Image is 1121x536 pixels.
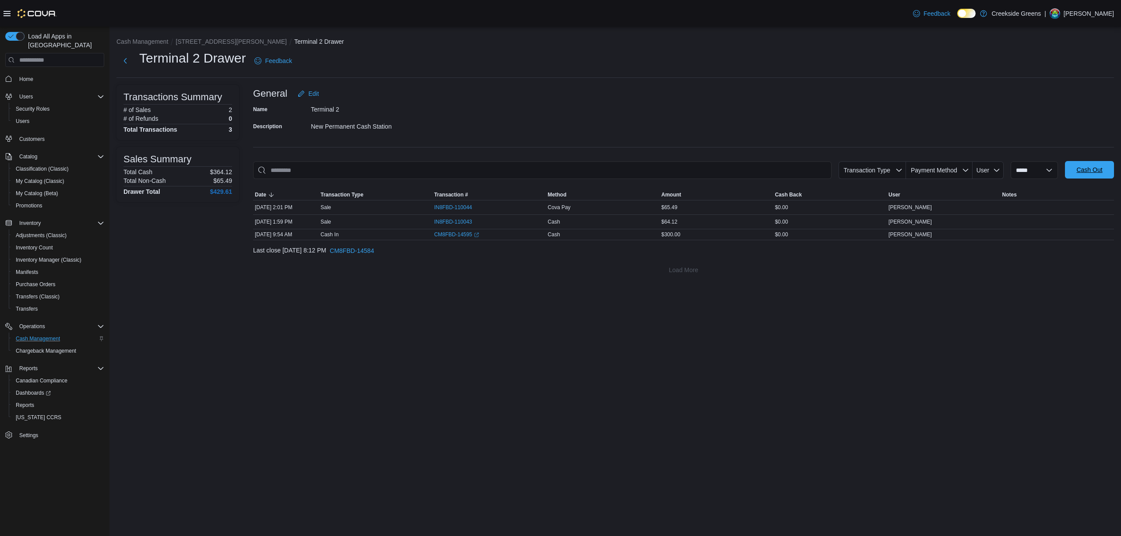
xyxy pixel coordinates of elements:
input: This is a search bar. As you type, the results lower in the page will automatically filter. [253,161,832,179]
a: Home [16,74,37,84]
div: $0.00 [773,229,887,240]
button: My Catalog (Beta) [9,187,108,200]
span: Settings [19,432,38,439]
button: Inventory [16,218,44,228]
span: Reports [16,363,104,374]
label: Description [253,123,282,130]
a: Purchase Orders [12,279,59,290]
button: Cash Management [116,38,168,45]
h4: 3 [229,126,232,133]
span: Catalog [19,153,37,160]
button: Transaction # [432,189,546,200]
span: Canadian Compliance [16,377,67,384]
a: Canadian Compliance [12,375,71,386]
span: [PERSON_NAME] [888,231,932,238]
span: Inventory Manager (Classic) [12,255,104,265]
a: CM8FBD-14595External link [434,231,479,238]
span: Home [19,76,33,83]
span: Chargeback Management [16,347,76,354]
a: My Catalog (Classic) [12,176,68,186]
div: Terminal 2 [311,102,428,113]
div: Pat McCaffrey [1050,8,1060,19]
button: Reports [2,362,108,375]
span: $300.00 [661,231,680,238]
span: My Catalog (Beta) [12,188,104,199]
p: Creekside Greens [991,8,1041,19]
span: Cash Out [1076,165,1102,174]
h6: # of Refunds [123,115,158,122]
span: Chargeback Management [12,346,104,356]
a: Cash Management [12,333,63,344]
p: 0 [229,115,232,122]
div: $0.00 [773,202,887,213]
span: Users [19,93,33,100]
a: Transfers [12,304,41,314]
span: Adjustments (Classic) [12,230,104,241]
button: Classification (Classic) [9,163,108,175]
button: IN8FBD-110043 [434,217,481,227]
span: IN8FBD-110043 [434,218,472,225]
span: Reports [19,365,38,372]
a: Feedback [251,52,295,70]
div: New Permanent Cash Station [311,119,428,130]
button: Method [546,189,659,200]
nav: An example of EuiBreadcrumbs [116,37,1114,48]
span: IN8FBD-110044 [434,204,472,211]
button: Transaction Type [319,189,432,200]
h1: Terminal 2 Drawer [139,49,246,67]
span: [US_STATE] CCRS [16,414,61,421]
span: Settings [16,430,104,441]
span: Inventory [19,220,41,227]
span: User [888,191,900,198]
span: Cova Pay [548,204,571,211]
span: Classification (Classic) [16,165,69,172]
a: My Catalog (Beta) [12,188,62,199]
span: Cash Management [16,335,60,342]
button: Operations [16,321,49,332]
button: IN8FBD-110044 [434,202,481,213]
button: Cash Out [1065,161,1114,179]
button: Next [116,52,134,70]
span: Customers [19,136,45,143]
span: Transfers (Classic) [16,293,60,300]
span: Cash Back [775,191,802,198]
span: Manifests [16,269,38,276]
span: Transaction Type [843,167,890,174]
span: $64.12 [661,218,677,225]
button: Promotions [9,200,108,212]
span: Reports [12,400,104,410]
h3: General [253,88,287,99]
button: My Catalog (Classic) [9,175,108,187]
button: Adjustments (Classic) [9,229,108,242]
span: Cash [548,231,560,238]
a: Users [12,116,33,126]
div: [DATE] 1:59 PM [253,217,319,227]
span: Adjustments (Classic) [16,232,67,239]
button: Users [9,115,108,127]
span: [PERSON_NAME] [888,204,932,211]
span: Operations [19,323,45,330]
span: Inventory Count [16,244,53,251]
span: Date [255,191,266,198]
button: Cash Management [9,333,108,345]
span: My Catalog (Beta) [16,190,58,197]
h6: # of Sales [123,106,151,113]
a: Manifests [12,267,42,277]
button: Edit [294,85,322,102]
button: Inventory [2,217,108,229]
a: Inventory Count [12,242,56,253]
button: Operations [2,320,108,333]
span: Payment Method [911,167,957,174]
div: $0.00 [773,217,887,227]
span: CM8FBD-14584 [330,246,374,255]
span: Edit [308,89,319,98]
p: Sale [321,204,331,211]
p: [PERSON_NAME] [1064,8,1114,19]
span: Transfers [12,304,104,314]
button: Users [16,91,36,102]
span: Purchase Orders [16,281,56,288]
a: Chargeback Management [12,346,80,356]
img: Cova [18,9,56,18]
span: Inventory Count [12,242,104,253]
